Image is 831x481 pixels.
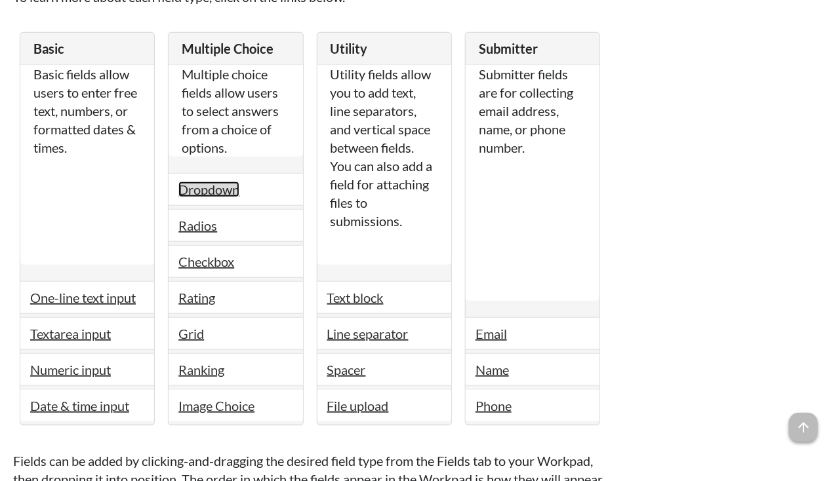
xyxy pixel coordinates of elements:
a: Email [476,326,507,341]
a: Dropdown [178,182,239,197]
span: arrow_upward [789,413,818,442]
a: Name [476,362,509,377]
a: Textarea input [30,326,111,341]
a: Radios [178,218,217,233]
a: Checkbox [178,254,234,269]
a: Numeric input [30,362,111,377]
div: Multiple choice fields allow users to select answers from a choice of options. [169,65,302,157]
a: Grid [178,326,204,341]
span: Multiple Choice [182,41,274,56]
span: Basic [33,41,64,56]
div: Basic fields allow users to enter free text, numbers, or formatted dates & times. [20,65,154,265]
a: File upload [327,398,389,414]
span: Submitter [479,41,538,56]
a: Ranking [178,362,224,377]
a: Phone [476,398,512,414]
a: Text block [327,290,384,305]
a: Line separator [327,326,409,341]
a: Spacer [327,362,366,377]
a: Image Choice [178,398,254,414]
div: Submitter fields are for collecting email address, name, or phone number. [466,65,599,301]
span: Utility [331,41,368,56]
div: Utility fields allow you to add text, line separators, and vertical space between fields. You can... [317,65,451,265]
a: arrow_upward [789,414,818,430]
a: Date & time input [30,398,129,414]
a: One-line text input [30,290,136,305]
a: Rating [178,290,215,305]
